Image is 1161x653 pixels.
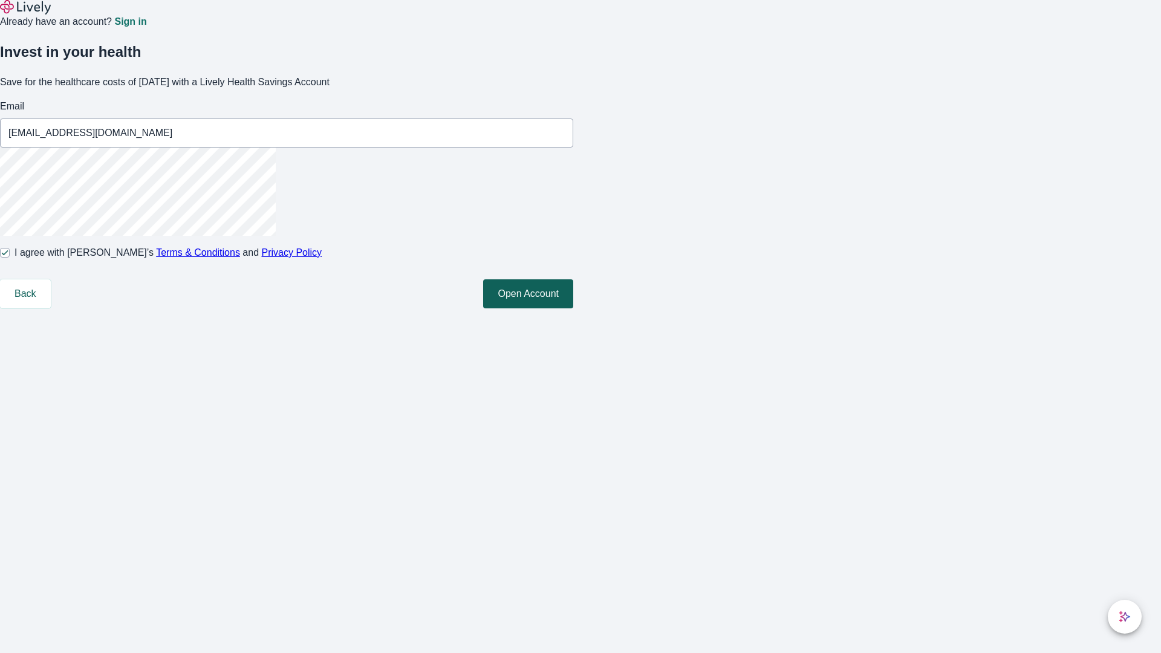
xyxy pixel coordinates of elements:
a: Sign in [114,17,146,27]
a: Privacy Policy [262,247,322,258]
a: Terms & Conditions [156,247,240,258]
button: Open Account [483,279,573,308]
span: I agree with [PERSON_NAME]’s and [15,245,322,260]
svg: Lively AI Assistant [1119,611,1131,623]
button: chat [1108,600,1142,634]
